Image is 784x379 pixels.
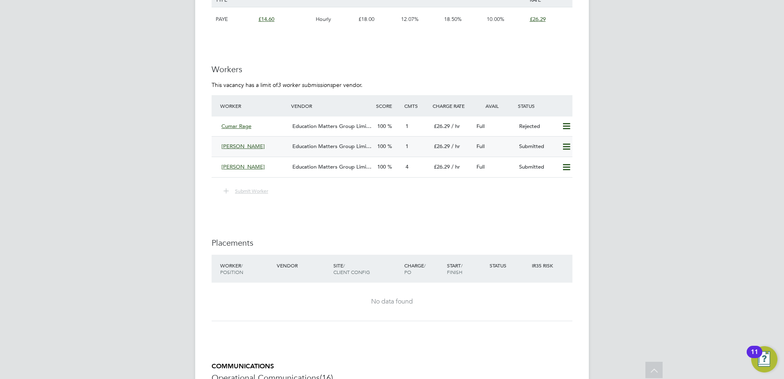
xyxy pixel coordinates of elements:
[221,163,265,170] span: [PERSON_NAME]
[218,258,275,279] div: Worker
[214,7,256,31] div: PAYE
[404,262,426,275] span: / PO
[406,143,408,150] span: 1
[220,297,564,306] div: No data found
[292,123,371,130] span: Education Matters Group Limi…
[402,98,431,113] div: Cmts
[451,143,460,150] span: / hr
[431,98,473,113] div: Charge Rate
[516,160,558,174] div: Submitted
[377,143,386,150] span: 100
[333,262,370,275] span: / Client Config
[402,258,445,279] div: Charge
[530,16,546,23] span: £26.29
[374,98,402,113] div: Score
[473,98,516,113] div: Avail
[212,237,572,248] h3: Placements
[434,163,450,170] span: £26.29
[516,98,572,113] div: Status
[278,81,333,89] em: 3 worker submissions
[434,123,450,130] span: £26.29
[218,186,275,196] button: Submit Worker
[751,346,777,372] button: Open Resource Center, 11 new notifications
[516,140,558,153] div: Submitted
[275,258,331,273] div: Vendor
[451,123,460,130] span: / hr
[476,143,485,150] span: Full
[476,163,485,170] span: Full
[212,81,572,89] p: This vacancy has a limit of per vendor.
[221,143,265,150] span: [PERSON_NAME]
[406,163,408,170] span: 4
[377,123,386,130] span: 100
[401,16,419,23] span: 12.07%
[530,258,558,273] div: IR35 Risk
[434,143,450,150] span: £26.29
[445,258,488,279] div: Start
[289,98,374,113] div: Vendor
[218,98,289,113] div: Worker
[331,258,402,279] div: Site
[444,16,462,23] span: 18.50%
[292,143,371,150] span: Education Matters Group Limi…
[235,187,268,194] span: Submit Worker
[220,262,243,275] span: / Position
[516,120,558,133] div: Rejected
[487,16,504,23] span: 10.00%
[488,258,530,273] div: Status
[221,123,251,130] span: Cumar Rage
[212,362,572,371] h5: COMMUNICATIONS
[751,352,758,363] div: 11
[314,7,356,31] div: Hourly
[406,123,408,130] span: 1
[258,16,274,23] span: £14.60
[377,163,386,170] span: 100
[212,64,572,75] h3: Workers
[356,7,399,31] div: £18.00
[476,123,485,130] span: Full
[451,163,460,170] span: / hr
[447,262,463,275] span: / Finish
[292,163,371,170] span: Education Matters Group Limi…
